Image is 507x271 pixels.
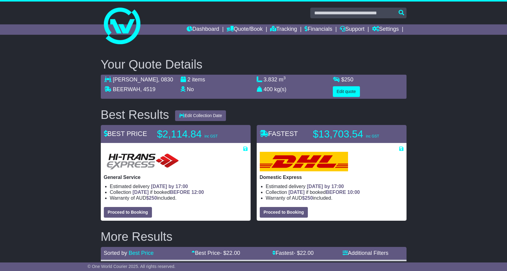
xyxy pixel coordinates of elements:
span: FASTEST [260,130,298,137]
a: Settings [372,24,399,35]
span: 10:00 [347,190,360,195]
span: inc GST [204,134,217,138]
sup: 3 [283,76,286,80]
img: HiTrans: General Service [104,152,182,171]
img: DHL: Domestic Express [260,152,348,171]
span: if booked [288,190,360,195]
span: $ [341,77,354,83]
li: Collection [110,189,248,195]
span: - $ [294,250,314,256]
span: BEFORE [170,190,190,195]
button: Edit quote [333,86,360,97]
p: $13,703.54 [313,128,389,140]
li: Estimated delivery [266,184,403,189]
span: 400 [264,86,273,92]
span: [DATE] by 17:00 [151,184,188,189]
li: Collection [266,189,403,195]
span: 22.00 [300,250,314,256]
p: General Service [104,174,248,180]
a: Dashboard [187,24,219,35]
h2: Your Quote Details [101,58,407,71]
a: Best Price [129,250,154,256]
span: © One World Courier 2025. All rights reserved. [88,264,176,269]
button: Edit Collection Date [175,110,226,121]
span: Sorted by [104,250,127,256]
li: Warranty of AUD included. [110,195,248,201]
span: inc GST [366,134,379,138]
span: BEFORE [326,190,346,195]
span: - $ [220,250,240,256]
span: kg(s) [274,86,287,92]
span: $ [146,195,157,201]
span: No [187,86,194,92]
a: Fastest- $22.00 [272,250,314,256]
span: [DATE] [132,190,149,195]
span: 12:00 [192,190,204,195]
button: Proceed to Booking [260,207,308,218]
a: Quote/Book [227,24,262,35]
span: 2 [188,77,191,83]
li: Estimated delivery [110,184,248,189]
span: [DATE] by 17:00 [307,184,344,189]
span: 250 [344,77,354,83]
a: Support [340,24,364,35]
span: 22.00 [226,250,240,256]
span: 250 [149,195,157,201]
button: Proceed to Booking [104,207,152,218]
span: m [279,77,286,83]
span: items [192,77,205,83]
span: , 0830 [158,77,173,83]
div: Best Results [98,108,172,121]
span: , 4519 [140,86,156,92]
span: [DATE] [288,190,305,195]
li: Warranty of AUD included. [266,195,403,201]
span: 250 [305,195,313,201]
h2: More Results [101,230,407,243]
span: if booked [132,190,204,195]
span: [PERSON_NAME] [113,77,158,83]
a: Tracking [270,24,297,35]
span: 3.832 [264,77,277,83]
a: Additional Filters [343,250,389,256]
a: Financials [305,24,332,35]
a: Best Price- $22.00 [192,250,240,256]
span: BEST PRICE [104,130,147,137]
p: $2,114.84 [157,128,233,140]
span: BEERWAH [113,86,140,92]
span: $ [302,195,313,201]
p: Domestic Express [260,174,403,180]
